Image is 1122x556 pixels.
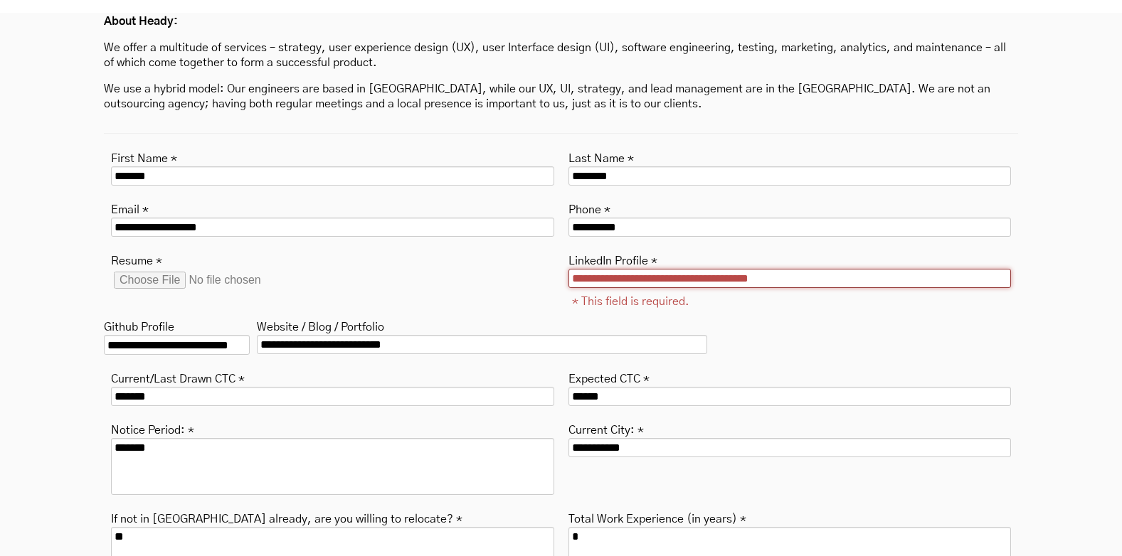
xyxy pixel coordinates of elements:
[104,82,1018,112] p: We use a hybrid model: Our engineers are based in [GEOGRAPHIC_DATA], while our UX, UI, strategy, ...
[104,41,1018,70] p: We offer a multitude of services – strategy, user experience design (UX), user Interface design (...
[568,419,644,438] label: Current City: *
[111,250,162,269] label: Resume *
[568,368,650,387] label: Expected CTC *
[568,294,689,309] label: * This field is required.
[111,368,245,387] label: Current/Last Drawn CTC *
[111,419,194,438] label: Notice Period: *
[568,199,610,218] label: Phone *
[104,316,174,335] label: Github Profile
[568,148,634,166] label: Last Name *
[257,316,384,335] label: Website / Blog / Portfolio
[568,250,657,269] label: LinkedIn Profile *
[104,16,178,27] strong: About Heady:
[111,199,149,218] label: Email *
[568,508,746,527] label: Total Work Experience (in years) *
[111,148,177,166] label: First Name *
[111,508,462,527] label: If not in [GEOGRAPHIC_DATA] already, are you willing to relocate? *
